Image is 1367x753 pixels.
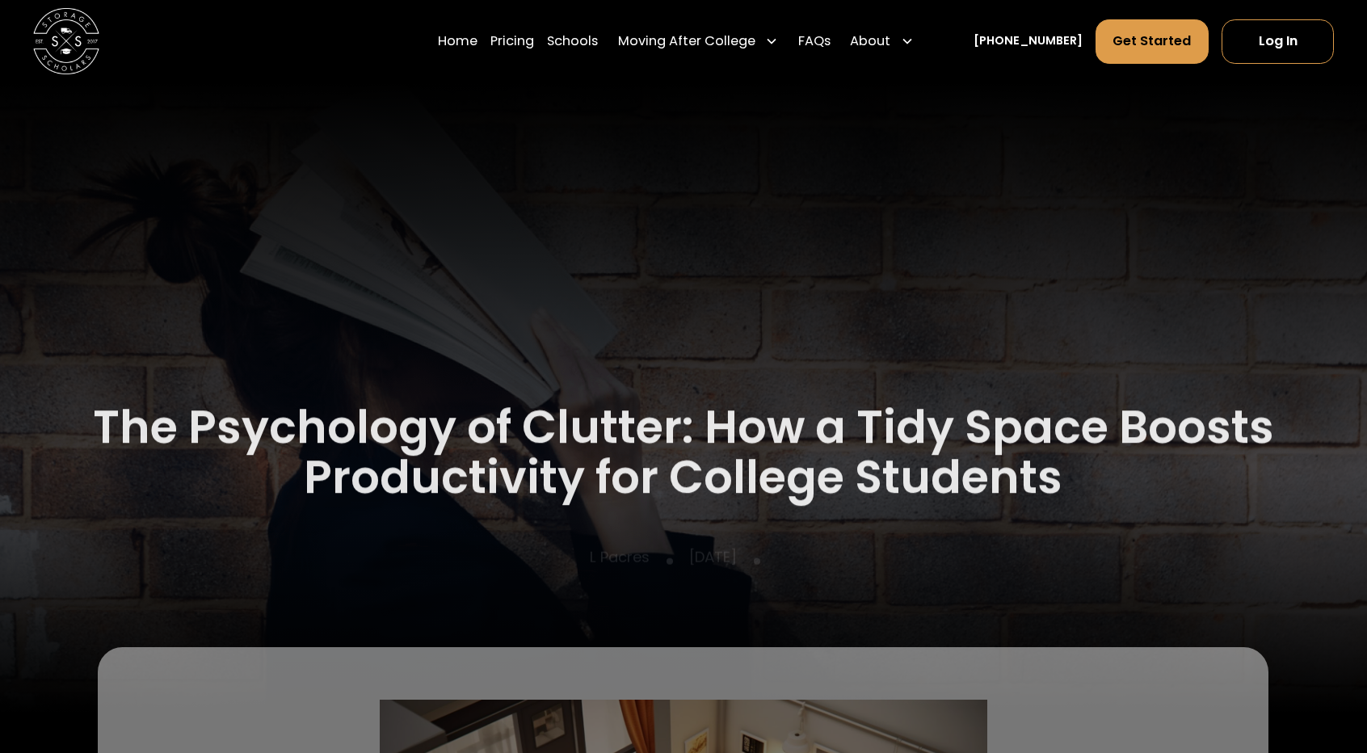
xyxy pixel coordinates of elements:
a: Schools [547,18,598,64]
a: Pricing [490,18,534,64]
div: About [850,32,890,52]
p: L Pacres [590,546,650,569]
img: Storage Scholars main logo [33,8,99,74]
a: home [33,8,99,74]
a: FAQs [798,18,831,64]
a: Get Started [1096,19,1209,64]
a: Log In [1222,19,1334,64]
a: Home [438,18,477,64]
h1: The Psychology of Clutter: How a Tidy Space Boosts Productivity for College Students [89,402,1278,503]
div: Moving After College [618,32,755,52]
div: Moving After College [612,18,785,64]
div: About [843,18,920,64]
p: [DATE] [690,546,738,569]
a: [PHONE_NUMBER] [974,32,1083,49]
